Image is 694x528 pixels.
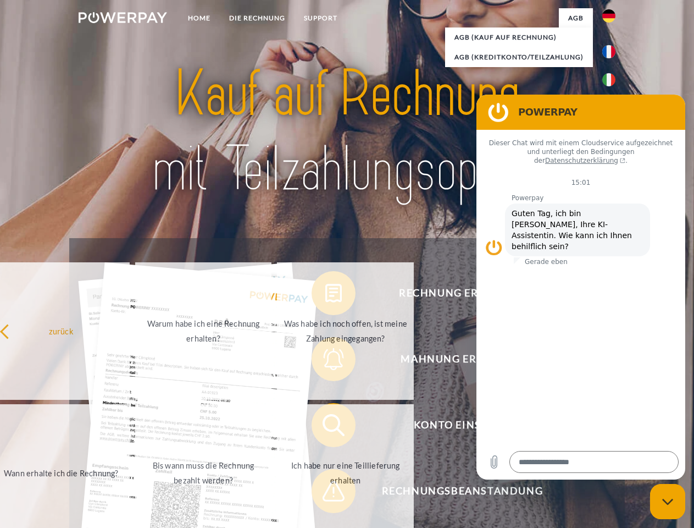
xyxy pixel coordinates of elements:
[445,47,593,67] a: AGB (Kreditkonto/Teilzahlung)
[284,458,407,488] div: Ich habe nur eine Teillieferung erhalten
[142,316,265,346] div: Warum habe ich eine Rechnung erhalten?
[312,403,597,447] button: Konto einsehen
[327,403,597,447] span: Konto einsehen
[327,337,597,381] span: Mahnung erhalten?
[312,337,597,381] button: Mahnung erhalten?
[559,8,593,28] a: agb
[142,458,265,488] div: Bis wann muss die Rechnung bezahlt werden?
[284,316,407,346] div: Was habe ich noch offen, ist meine Zahlung eingegangen?
[327,469,597,513] span: Rechnungsbeanstandung
[602,73,615,86] img: it
[312,469,597,513] button: Rechnungsbeanstandung
[602,45,615,58] img: fr
[650,484,685,519] iframe: Schaltfläche zum Öffnen des Messaging-Fensters; Konversation läuft
[295,8,347,28] a: SUPPORT
[476,95,685,480] iframe: Messaging-Fenster
[602,9,615,23] img: de
[220,8,295,28] a: DIE RECHNUNG
[105,53,589,211] img: title-powerpay_de.svg
[179,8,220,28] a: Home
[445,28,593,47] a: AGB (Kauf auf Rechnung)
[277,262,414,400] a: Was habe ich noch offen, ist meine Zahlung eingegangen?
[79,12,167,23] img: logo-powerpay-white.svg
[312,271,597,315] button: Rechnung erhalten?
[327,271,597,315] span: Rechnung erhalten?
